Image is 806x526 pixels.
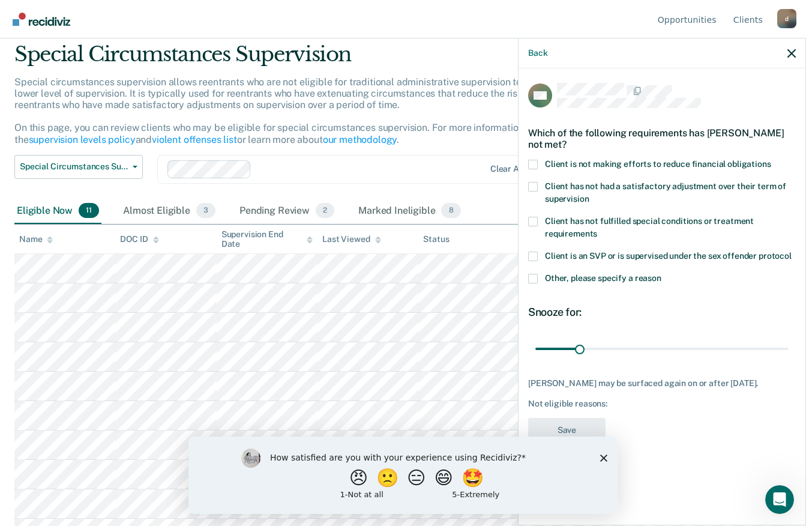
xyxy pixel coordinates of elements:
[528,118,796,160] div: Which of the following requirements has [PERSON_NAME] not met?
[545,273,661,283] span: Other, please specify a reason
[29,134,136,145] a: supervision levels policy
[777,9,796,28] button: Profile dropdown button
[152,134,237,145] a: violent offenses list
[545,159,771,169] span: Client is not making efforts to reduce financial obligations
[14,42,619,76] div: Special Circumstances Supervision
[14,76,604,145] p: Special circumstances supervision allows reentrants who are not eligible for traditional administ...
[14,198,101,225] div: Eligible Now
[120,234,158,244] div: DOC ID
[323,134,397,145] a: our methodology
[19,234,53,244] div: Name
[316,203,334,219] span: 2
[545,251,792,261] span: Client is an SVP or is supervised under the sex offender protocol
[237,198,337,225] div: Pending Review
[196,203,215,219] span: 3
[188,437,618,514] iframe: Survey by Kim from Recidiviz
[490,164,541,174] div: Clear agents
[777,9,796,28] div: d
[20,162,128,172] span: Special Circumstances Supervision
[528,399,796,409] div: Not eligible reasons:
[356,198,463,225] div: Marked Ineligible
[221,229,313,250] div: Supervision End Date
[528,418,606,443] button: Save
[79,203,99,219] span: 11
[528,378,796,388] div: [PERSON_NAME] may be surfaced again on or after [DATE].
[322,234,380,244] div: Last Viewed
[528,306,796,319] div: Snooze for:
[13,13,70,26] img: Recidiviz
[545,181,786,204] span: Client has not had a satisfactory adjustment over their term of supervision
[545,216,754,238] span: Client has not fulfilled special conditions or treatment requirements
[121,198,218,225] div: Almost Eligible
[441,203,460,219] span: 8
[423,234,449,244] div: Status
[528,48,547,58] button: Back
[765,485,794,514] iframe: Intercom live chat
